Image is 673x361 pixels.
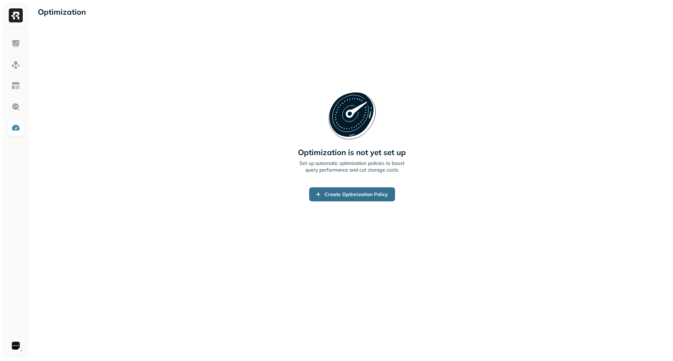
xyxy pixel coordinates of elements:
img: Asset Explorer [11,81,20,90]
p: Optimization is not yet set up [298,147,406,157]
img: Ryft [9,8,23,22]
img: Dashboard [11,39,20,48]
p: Optimization [38,7,86,17]
img: Sonos [11,341,21,350]
img: Query Explorer [11,102,20,111]
img: Assets [11,60,20,69]
p: Set up automatic optimization policies to boost query performance and cut storage costs [282,160,422,173]
a: Create Optimization Policy [309,187,395,201]
img: Optimization [11,123,20,132]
